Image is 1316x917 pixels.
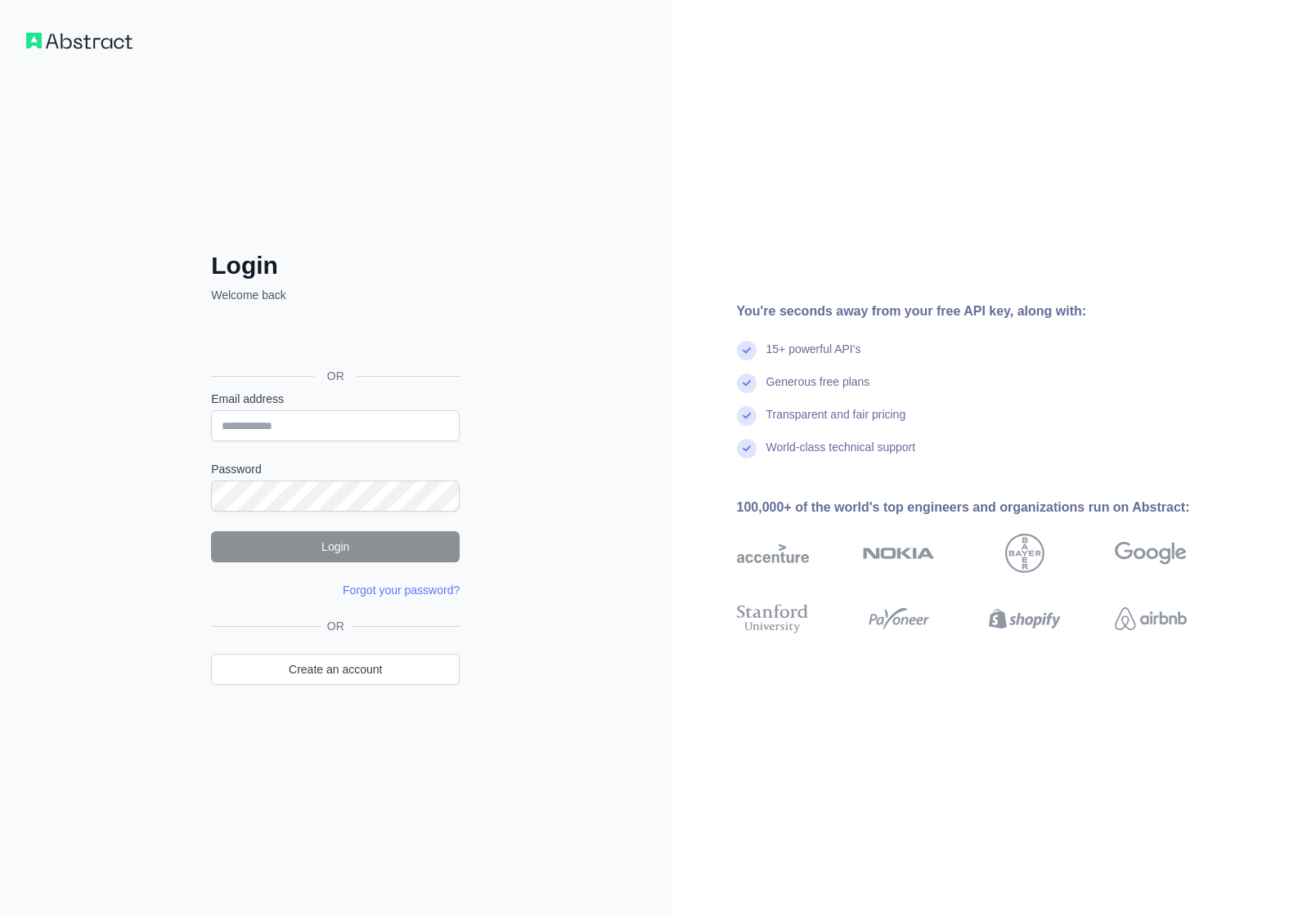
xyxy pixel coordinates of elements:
[863,534,935,573] img: nokia
[989,601,1061,637] img: shopify
[766,439,916,472] div: World-class technical support
[343,584,460,597] a: Forgot your password?
[737,498,1239,517] div: 100,000+ of the world's top engineers and organizations run on Abstract:
[737,374,757,393] img: check mark
[737,302,1239,321] div: You're seconds away from your free API key, along with:
[211,461,460,477] label: Password
[1115,534,1187,573] img: google
[203,321,465,357] iframe: Bouton "Se connecter avec Google"
[211,321,456,357] div: Se connecter avec Google. S'ouvre dans un nouvel onglet.
[766,406,906,439] div: Transparent and fair pricing
[211,287,460,303] p: Welcome back
[737,439,757,458] img: check mark
[1115,601,1187,637] img: airbnb
[737,601,809,637] img: stanford university
[1005,534,1044,573] img: bayer
[766,374,870,406] div: Generous free plans
[737,406,757,426] img: check mark
[737,534,809,573] img: accenture
[321,618,351,634] span: OR
[737,341,757,360] img: check mark
[863,601,935,637] img: payoneer
[211,391,460,407] label: Email address
[211,654,460,685] a: Create an account
[766,341,861,374] div: 15+ powerful API's
[314,368,357,384] span: OR
[211,251,460,280] h2: Login
[26,33,132,49] img: Workflow
[211,531,460,562] button: Login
